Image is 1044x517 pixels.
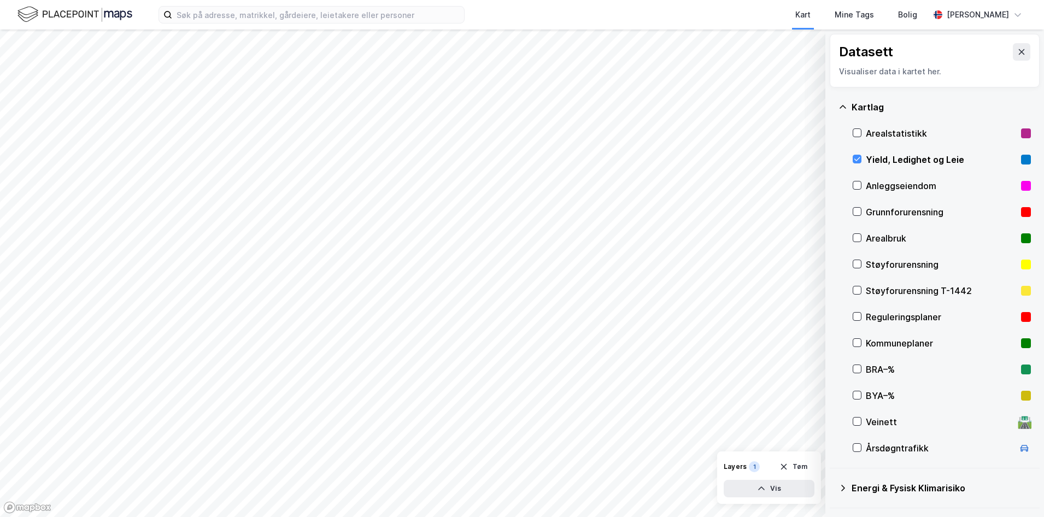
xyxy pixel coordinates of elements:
div: Mine Tags [835,8,874,21]
div: Layers [724,462,747,471]
div: Visualiser data i kartet her. [839,65,1030,78]
div: Kart [795,8,811,21]
div: Kommuneplaner [866,337,1017,350]
div: Arealstatistikk [866,127,1017,140]
div: Anleggseiendom [866,179,1017,192]
img: logo.f888ab2527a4732fd821a326f86c7f29.svg [17,5,132,24]
input: Søk på adresse, matrikkel, gårdeiere, leietakere eller personer [172,7,464,23]
div: Støyforurensning T-1442 [866,284,1017,297]
div: [PERSON_NAME] [947,8,1009,21]
div: Årsdøgntrafikk [866,442,1013,455]
div: Grunnforurensning [866,205,1017,219]
div: Bolig [898,8,917,21]
div: Energi & Fysisk Klimarisiko [852,481,1031,495]
button: Vis [724,480,814,497]
a: Mapbox homepage [3,501,51,514]
div: BRA–% [866,363,1017,376]
div: Støyforurensning [866,258,1017,271]
div: 🛣️ [1017,415,1032,429]
div: 1 [749,461,760,472]
div: Reguleringsplaner [866,310,1017,324]
div: Arealbruk [866,232,1017,245]
div: Yield, Ledighet og Leie [866,153,1017,166]
div: Veinett [866,415,1013,428]
button: Tøm [772,458,814,475]
div: BYA–% [866,389,1017,402]
div: Kartlag [852,101,1031,114]
iframe: Chat Widget [989,465,1044,517]
div: Datasett [839,43,893,61]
